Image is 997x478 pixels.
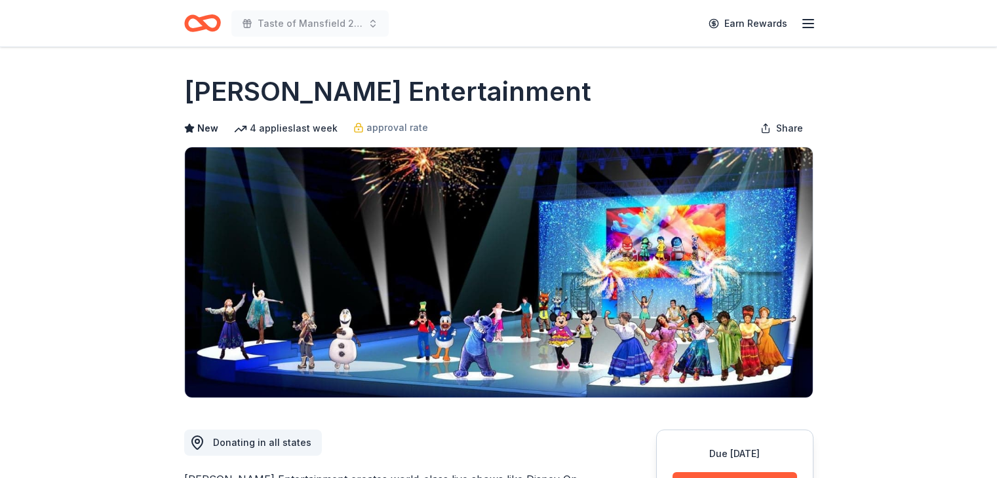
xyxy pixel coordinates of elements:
a: Earn Rewards [701,12,795,35]
span: New [197,120,218,136]
button: Share [750,115,813,141]
a: Home [184,8,221,39]
span: Share [776,120,803,136]
h1: [PERSON_NAME] Entertainment [184,73,591,110]
div: Due [DATE] [673,446,797,462]
span: Donating in all states [213,437,311,448]
a: approval rate [353,120,428,136]
button: Taste of Mansfield 2025 [231,10,389,37]
img: Image for Feld Entertainment [185,147,813,397]
div: 4 applies last week [234,120,338,136]
span: Taste of Mansfield 2025 [258,16,362,31]
span: approval rate [366,120,428,136]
